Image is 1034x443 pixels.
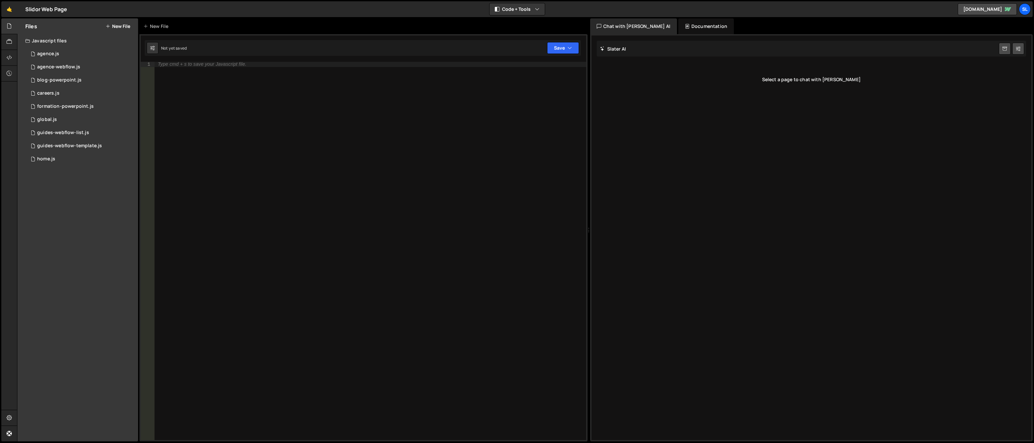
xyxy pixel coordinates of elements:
div: 12109/29471.js [25,100,138,113]
div: 12109/29466.js [25,47,138,60]
div: Chat with [PERSON_NAME] AI [590,18,677,34]
div: Type cmd + s to save your Javascript file. [158,62,246,67]
div: Slidor Web Page [25,5,67,13]
div: home.js [37,156,55,162]
div: 12109/29400.js [25,152,138,166]
h2: Files [25,23,37,30]
button: Save [547,42,579,54]
div: 1 [141,62,155,67]
div: careers.js [37,90,60,96]
div: 12109/29034.js [25,60,138,74]
a: [DOMAIN_NAME] [958,3,1017,15]
div: formation-powerpoint.js [37,104,94,109]
div: 12109/29383.js [25,113,138,126]
div: Documentation [678,18,734,34]
div: Not yet saved [161,45,187,51]
div: 12109/29650.js [25,126,138,139]
button: Code + Tools [490,3,545,15]
div: agence.js [37,51,59,57]
a: 🤙 [1,1,17,17]
div: 12109/29404.js [25,87,138,100]
div: New File [143,23,171,30]
div: Select a page to chat with [PERSON_NAME] [597,66,1026,93]
div: guides-webflow-template.js [37,143,102,149]
div: guides-webflow-list.js [37,130,89,136]
h2: Slater AI [600,46,626,52]
button: New File [106,24,130,29]
div: Javascript files [17,34,138,47]
div: blog-powerpoint.js [37,77,82,83]
div: 12109/29334.js [25,74,138,87]
a: Sl [1019,3,1031,15]
div: global.js [37,117,57,123]
div: 12109/29874.js [25,139,138,152]
div: agence-webflow.js [37,64,80,70]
